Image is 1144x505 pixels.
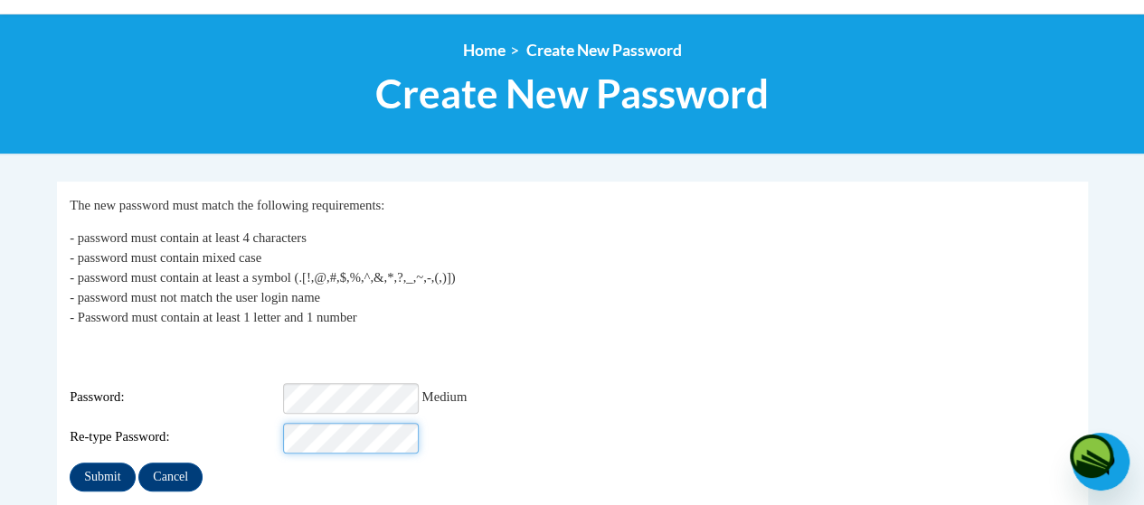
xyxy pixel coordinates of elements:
[70,463,135,491] input: Submit
[70,230,455,324] span: - password must contain at least 4 characters - password must contain mixed case - password must ...
[70,388,279,407] span: Password:
[70,198,384,212] span: The new password must match the following requirements:
[463,41,506,60] a: Home
[422,389,468,404] span: Medium
[375,70,769,117] span: Create New Password
[526,41,682,60] span: Create New Password
[70,427,279,447] span: Re-type Password:
[138,463,203,491] input: Cancel
[1072,433,1130,491] iframe: Button to launch messaging window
